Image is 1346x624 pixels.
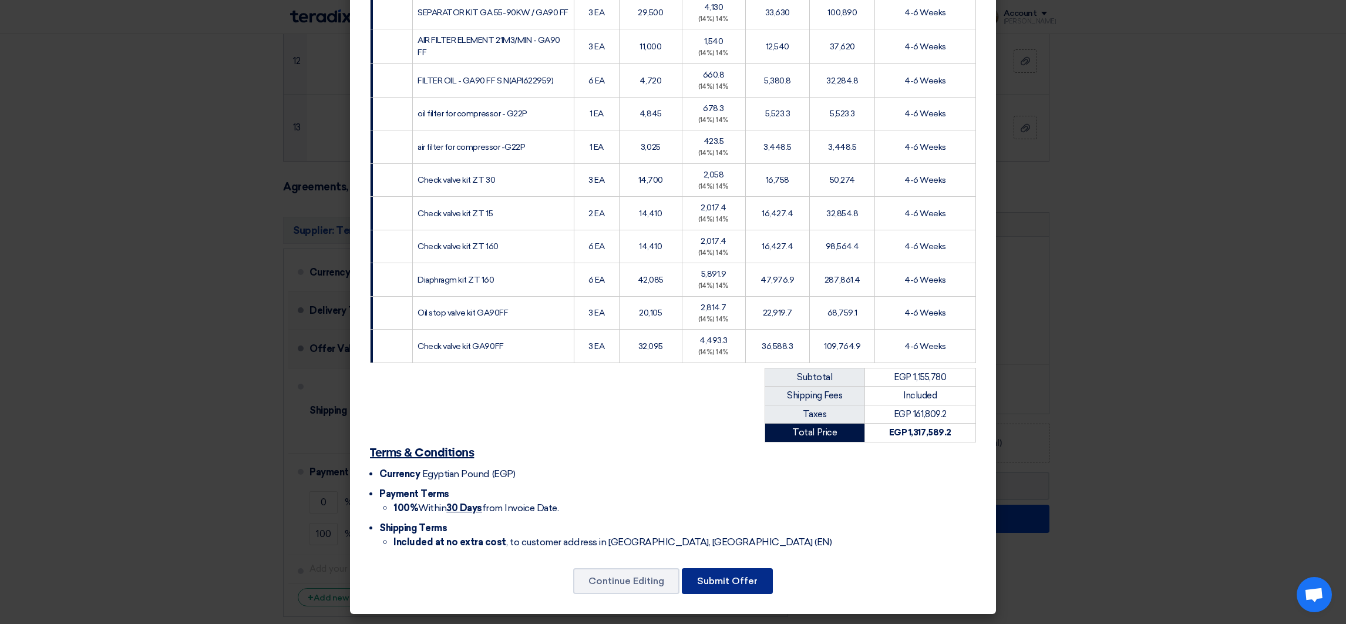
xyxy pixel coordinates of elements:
[830,175,855,185] span: 50,274
[418,241,498,251] span: Check valve kit ZT 160
[704,170,724,180] span: 2,058
[762,241,793,251] span: 16,427.4
[904,42,946,52] span: 4-6 Weeks
[1297,577,1332,612] a: Open chat
[904,142,946,152] span: 4-6 Weeks
[826,241,859,251] span: 98,564.4
[904,175,946,185] span: 4-6 Weeks
[687,49,741,59] div: (14%) 14%
[904,76,946,86] span: 4-6 Weeks
[828,142,856,152] span: 3,448.5
[687,149,741,159] div: (14%) 14%
[370,447,474,459] u: Terms & Conditions
[699,336,728,345] span: 4,493.3
[762,209,793,219] span: 16,427.4
[393,535,976,549] li: , to customer address in [GEOGRAPHIC_DATA], [GEOGRAPHIC_DATA] (EN)
[418,142,525,152] span: air filter for compressor -G22P
[418,109,527,119] span: oil filter for compressor - G22P
[641,142,661,152] span: 3,025
[704,136,724,146] span: 423.5
[701,203,726,213] span: 2,017.4
[640,42,661,52] span: 11,000
[588,341,604,351] span: 3 EA
[687,82,741,92] div: (14%) 14%
[418,308,508,318] span: Oil stop valve kit GA90FF
[904,109,946,119] span: 4-6 Weeks
[904,308,946,318] span: 4-6 Weeks
[588,8,604,18] span: 3 EA
[704,36,724,46] span: 1,540
[827,8,857,18] span: 100,890
[830,109,855,119] span: 5,523.3
[588,175,604,185] span: 3 EA
[763,142,792,152] span: 3,448.5
[379,488,449,499] span: Payment Terms
[687,281,741,291] div: (14%) 14%
[418,76,553,86] span: FILTER OIL - GA90 FF S.N(API622959)
[418,341,503,351] span: Check valve kit GA90FF
[687,15,741,25] div: (14%) 14%
[682,568,773,594] button: Submit Offer
[904,275,946,285] span: 4-6 Weeks
[704,2,724,12] span: 4,130
[889,427,951,438] strong: EGP 1,317,589.2
[418,275,494,285] span: Diaphragm kit ZT 160
[639,241,662,251] span: 14,410
[765,424,865,442] td: Total Price
[588,241,605,251] span: 6 EA
[824,341,860,351] span: 109,764.9
[762,341,793,351] span: 36,588.3
[825,275,860,285] span: 287,861.4
[639,308,662,318] span: 20,105
[418,35,560,58] span: AIR FILTER ELEMENT 21M3/MIN - GA90 FF
[864,368,975,387] td: EGP 1,155,780
[687,348,741,358] div: (14%) 14%
[764,76,791,86] span: 5,380.8
[639,209,662,219] span: 14,410
[393,502,418,514] strong: 100%
[687,182,741,192] div: (14%) 14%
[827,308,857,318] span: 68,759.1
[446,502,482,514] u: 30 Days
[903,390,937,401] span: Included
[765,405,865,424] td: Taxes
[638,8,663,18] span: 29,500
[379,468,420,479] span: Currency
[701,236,726,246] span: 2,017.4
[638,341,663,351] span: 32,095
[701,303,726,313] span: 2,814.7
[418,8,568,18] span: SEPARATOR KIT GA 55-90KW / GA90 FF
[826,76,858,86] span: 32,284.8
[904,209,946,219] span: 4-6 Weeks
[418,175,495,185] span: Check valve kit ZT 30
[590,109,604,119] span: 1 EA
[766,175,789,185] span: 16,758
[687,315,741,325] div: (14%) 14%
[640,76,661,86] span: 4,720
[379,522,447,534] span: Shipping Terms
[703,103,724,113] span: 678.3
[422,468,515,479] span: Egyptian Pound (EGP)
[765,368,865,387] td: Subtotal
[393,536,506,548] strong: Included at no extra cost
[588,76,605,86] span: 6 EA
[904,241,946,251] span: 4-6 Weeks
[904,8,946,18] span: 4-6 Weeks
[588,308,604,318] span: 3 EA
[393,502,558,514] span: Within from Invoice Date.
[826,209,858,219] span: 32,854.8
[761,275,794,285] span: 47,976.9
[687,116,741,126] div: (14%) 14%
[894,409,947,420] span: EGP 161,809.2
[638,275,664,285] span: 42,085
[640,109,662,119] span: 4,845
[588,42,604,52] span: 3 EA
[765,109,790,119] span: 5,523.3
[766,42,789,52] span: 12,540
[588,275,605,285] span: 6 EA
[830,42,855,52] span: 37,620
[573,568,679,594] button: Continue Editing
[701,269,726,279] span: 5,891.9
[687,215,741,225] div: (14%) 14%
[763,308,792,318] span: 22,919.7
